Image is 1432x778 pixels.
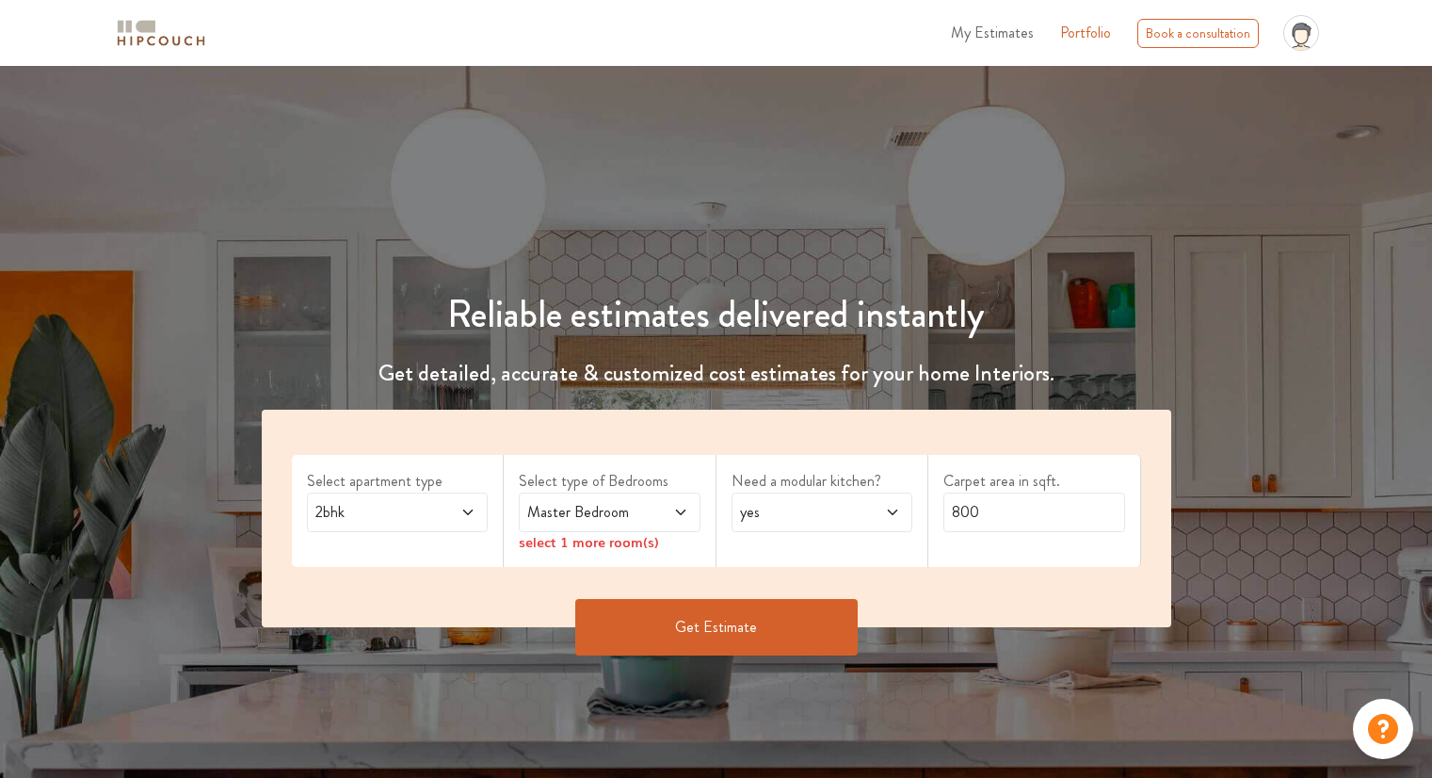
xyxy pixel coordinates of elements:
[523,501,647,524] span: Master Bedroom
[312,501,435,524] span: 2bhk
[114,12,208,55] span: logo-horizontal.svg
[575,599,858,656] button: Get Estimate
[1060,22,1111,44] a: Portfolio
[114,17,208,50] img: logo-horizontal.svg
[736,501,860,524] span: yes
[732,470,913,493] label: Need a modular kitchen?
[307,470,489,493] label: Select apartment type
[519,532,700,552] div: select 1 more room(s)
[519,470,700,493] label: Select type of Bedrooms
[250,360,1183,387] h4: Get detailed, accurate & customized cost estimates for your home Interiors.
[943,493,1125,532] input: Enter area sqft
[951,22,1034,43] span: My Estimates
[250,292,1183,337] h1: Reliable estimates delivered instantly
[943,470,1125,493] label: Carpet area in sqft.
[1137,19,1259,48] div: Book a consultation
